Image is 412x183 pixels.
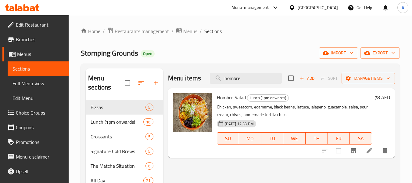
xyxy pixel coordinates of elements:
[81,46,138,60] span: Stomping Grounds
[13,94,64,102] span: Edit Menu
[346,75,390,82] span: Manage items
[366,147,373,154] a: Edit menu item
[146,134,153,140] span: 5
[183,27,197,35] span: Menus
[297,74,317,83] button: Add
[168,74,201,83] h2: Menu items
[16,153,64,160] span: Menu disclaimer
[346,143,361,158] button: Branch-specific-item
[324,49,353,57] span: import
[242,134,259,143] span: MO
[200,27,202,35] li: /
[8,61,69,76] a: Sections
[204,27,222,35] span: Sections
[86,115,163,129] div: Lunch (1pm onwards)16
[16,109,64,116] span: Choice Groups
[247,94,289,102] div: Lunch (1pm onwards)
[115,27,169,35] span: Restaurants management
[16,168,64,175] span: Upsell
[317,74,342,83] span: Select section first
[13,65,64,72] span: Sections
[2,135,69,149] a: Promotions
[16,36,64,43] span: Branches
[86,100,163,115] div: Pizzas5
[145,104,153,111] div: items
[222,121,256,127] span: [DATE] 12:33 PM
[360,47,400,59] button: export
[141,50,155,57] div: Open
[299,75,315,82] span: Add
[107,27,169,35] a: Restaurants management
[2,164,69,179] a: Upsell
[173,93,212,132] img: Hombre Salad
[2,17,69,32] a: Edit Restaurant
[402,4,404,11] span: A
[134,75,149,90] span: Sort sections
[2,47,69,61] a: Menus
[145,162,153,170] div: items
[378,143,392,158] button: delete
[239,132,261,145] button: MO
[298,4,338,11] div: [GEOGRAPHIC_DATA]
[91,162,145,170] span: The Matcha Situation
[16,138,64,146] span: Promotions
[8,76,69,91] a: Full Menu View
[2,120,69,135] a: Coupons
[86,144,163,159] div: Signature Cold Brews5
[81,27,400,35] nav: breadcrumb
[86,129,163,144] div: Croissants5
[146,104,153,110] span: 5
[342,73,395,84] button: Manage items
[88,74,124,92] h2: Menu sections
[171,27,174,35] li: /
[86,159,163,173] div: The Matcha Situation6
[149,75,163,90] button: Add section
[231,4,269,11] div: Menu-management
[220,134,237,143] span: SU
[352,134,370,143] span: SA
[16,21,64,28] span: Edit Restaurant
[13,80,64,87] span: Full Menu View
[374,93,390,102] h6: 78 AED
[146,148,153,154] span: 5
[217,103,372,119] p: Chicken, sweetcorn, edamame, black beans, lettuce, jalapeno, guacamole, salsa, sour cream, chives...
[306,132,328,145] button: TH
[91,104,145,111] span: Pizzas
[286,134,303,143] span: WE
[146,163,153,169] span: 6
[332,144,345,157] span: Select to update
[143,118,153,126] div: items
[144,119,153,125] span: 16
[210,73,282,84] input: search
[217,93,246,102] span: Hombre Salad
[8,91,69,105] a: Edit Menu
[145,133,153,140] div: items
[91,118,143,126] span: Lunch (1pm onwards)
[264,134,281,143] span: TU
[319,47,358,59] button: import
[328,132,350,145] button: FR
[2,105,69,120] a: Choice Groups
[91,148,145,155] span: Signature Cold Brews
[141,51,155,56] span: Open
[285,72,297,85] span: Select section
[261,132,284,145] button: TU
[2,32,69,47] a: Branches
[103,27,105,35] li: /
[145,148,153,155] div: items
[16,124,64,131] span: Coupons
[17,50,64,58] span: Menus
[217,132,239,145] button: SU
[81,27,100,35] a: Home
[308,134,325,143] span: TH
[247,94,288,101] span: Lunch (1pm onwards)
[365,49,395,57] span: export
[91,133,145,140] span: Croissants
[297,74,317,83] span: Add item
[2,149,69,164] a: Menu disclaimer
